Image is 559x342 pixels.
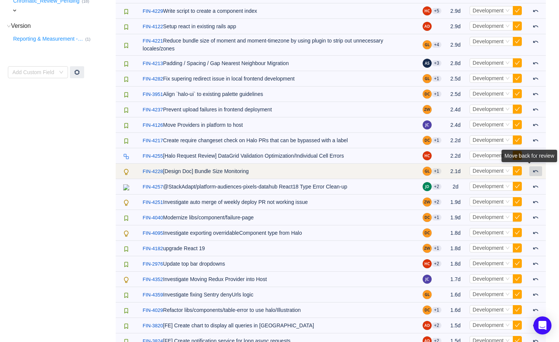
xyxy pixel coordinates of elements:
[139,225,419,241] td: Investigate exporting overridableComponent type from Halo
[505,107,510,112] i: icon: down
[423,6,432,15] img: HL
[505,91,510,97] i: icon: down
[143,37,163,45] a: FIN-4221
[139,241,419,256] td: upgrade React 19
[505,292,510,297] i: icon: down
[123,261,129,268] img: 10315
[505,307,510,313] i: icon: down
[513,259,522,268] button: icon: check
[139,3,419,19] td: Write script to create a component index
[143,291,163,299] a: FIN-4359
[445,87,466,102] td: 2.5d
[473,8,504,14] span: Development
[423,151,432,160] img: HL
[423,290,432,299] img: GV
[123,308,129,314] img: 10315
[423,244,432,253] img: ZW
[123,277,129,283] img: 10322
[143,106,163,114] a: FIN-4237
[143,60,163,67] a: FIN-4213
[445,318,466,333] td: 1.5d
[423,74,432,83] img: GV
[445,117,466,133] td: 2.4d
[432,322,441,328] aui-badge: +2
[505,138,510,143] i: icon: down
[445,56,466,71] td: 2.8d
[513,89,522,98] button: icon: check
[139,195,419,210] td: Investigate auto merge of weekly deploy PR not working issue
[473,307,504,313] span: Development
[505,122,510,128] i: icon: down
[123,184,129,190] img: 11332
[123,9,129,15] img: 10315
[432,307,441,313] aui-badge: +1
[123,292,129,298] img: 10315
[423,321,432,330] img: AD
[139,34,419,56] td: Reduce bundle size of moment and moment-timezone by using plugin to strip out unnecessary locales...
[123,123,129,129] img: 10315
[423,306,432,315] img: DC
[505,246,510,251] i: icon: down
[505,39,510,44] i: icon: down
[143,245,163,252] a: FIN-4182
[513,135,522,144] button: icon: check
[513,274,522,283] button: icon: check
[445,241,466,256] td: 1.8d
[423,167,432,176] img: GV
[513,213,522,222] button: icon: check
[143,122,163,129] a: FIN-4126
[85,37,91,41] small: (1)
[473,260,504,266] span: Development
[473,168,504,174] span: Development
[513,243,522,252] button: icon: check
[432,214,441,220] aui-badge: +1
[143,230,163,237] a: FIN-4095
[143,137,163,144] a: FIN-4217
[143,8,163,15] a: FIN-4229
[139,19,419,34] td: Setup react in existing rails app
[423,182,432,191] img: JD
[513,290,522,299] button: icon: check
[473,230,504,236] span: Development
[143,260,163,268] a: FIN-2976
[473,183,504,189] span: Development
[143,23,163,30] a: FIN-4122
[513,58,522,67] button: icon: check
[123,92,129,98] img: 10315
[505,261,510,266] i: icon: down
[513,321,522,330] button: icon: check
[139,302,419,318] td: Refactor libs/components/table-error to use halo/Illustration
[513,305,522,314] button: icon: check
[432,42,441,48] aui-badge: +4
[432,91,441,97] aui-badge: +1
[505,215,510,220] i: icon: down
[423,198,432,207] img: ZW
[473,75,504,81] span: Development
[432,76,441,82] aui-badge: +1
[123,231,129,237] img: 10322
[123,215,129,221] img: 10315
[473,245,504,251] span: Development
[139,287,419,302] td: Investigate fixing Sentry denyUrls logic
[143,199,163,206] a: FIN-4251
[432,199,441,205] aui-badge: +2
[505,199,510,205] i: icon: down
[423,259,432,268] img: HL
[123,154,129,160] img: 10316
[513,21,522,30] button: icon: check
[432,137,441,143] aui-badge: +1
[143,307,163,314] a: FIN-4029
[139,272,419,287] td: Investigate Moving Redux Provider into Host
[445,210,466,225] td: 1.9d
[445,287,466,302] td: 1.6d
[513,120,522,129] button: icon: check
[139,148,419,164] td: [Halo Request Review] DataGrid Validation Optimization/Individual Cell Errors
[139,87,419,102] td: Align `halo-ui` to existing palette guidelines
[123,246,129,252] img: 10315
[139,179,419,195] td: @StackAdapt/platform-audiences-pixels-datahub React18 Type Error Clean-up
[123,138,129,144] img: 10315
[505,277,510,282] i: icon: down
[432,168,441,174] aui-badge: +1
[473,137,504,143] span: Development
[143,168,163,175] a: FIN-4228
